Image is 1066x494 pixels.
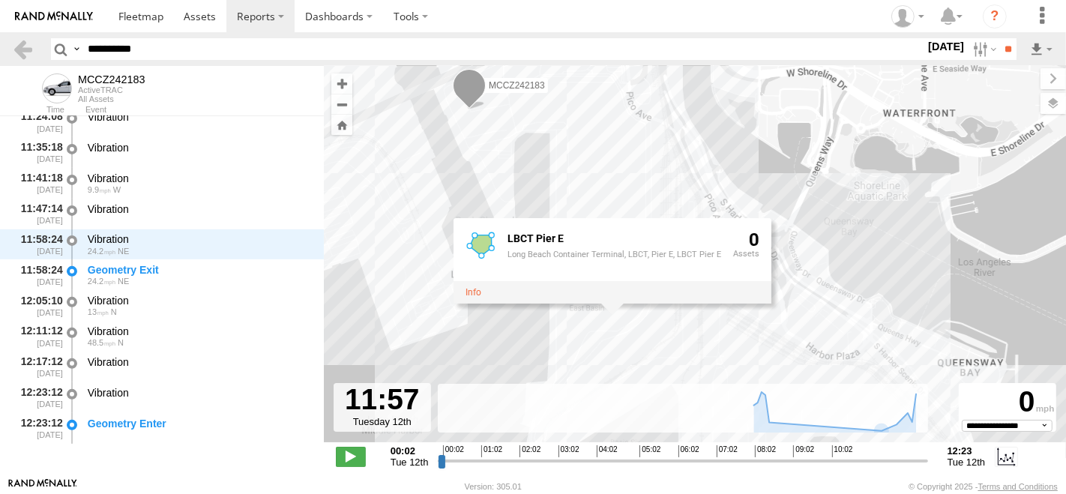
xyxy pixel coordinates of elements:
div: 0 [961,385,1054,420]
div: Zulema McIntosch [886,5,930,28]
span: 06:02 [678,445,699,457]
div: Vibration [88,232,310,246]
a: View fence details [466,286,481,297]
div: 11:24:08 [DATE] [12,108,64,136]
div: Event [85,106,324,114]
span: Heading: 360 [111,307,117,316]
span: 00:02 [443,445,464,457]
button: Zoom out [331,94,352,115]
div: Vibration [88,110,310,124]
div: 12:11:12 [DATE] [12,322,64,350]
div: 12:23:12 [DATE] [12,384,64,412]
label: Play/Stop [336,447,366,466]
span: 13 [88,307,109,316]
div: Vibration [88,172,310,185]
span: 03:02 [558,445,579,457]
span: 08:02 [755,445,776,457]
span: MCCZ242183 [489,80,545,91]
span: 09:02 [793,445,814,457]
img: rand-logo.svg [15,11,93,22]
span: 24.2 [88,277,115,286]
span: 02:02 [520,445,540,457]
div: 12:17:12 [DATE] [12,353,64,381]
div: 12:23:12 [DATE] [12,415,64,442]
span: 04:02 [597,445,618,457]
div: Vibration [88,355,310,369]
strong: 00:02 [391,445,429,457]
span: 01:02 [481,445,502,457]
div: 11:47:14 [DATE] [12,200,64,228]
label: Search Filter Options [967,38,999,60]
i: ? [983,4,1007,28]
span: 48.5 [88,338,115,347]
div: Geometry Enter [88,417,310,430]
button: Zoom Home [331,115,352,135]
button: Zoom in [331,73,352,94]
div: Geometry Exit [88,263,310,277]
span: Tue 12th Aug 2025 [948,457,986,468]
div: Vibration [88,202,310,216]
div: Fence Name - LBCT Pier E [508,232,721,244]
a: Visit our Website [8,479,77,494]
div: Time [12,106,64,114]
div: Vibration [88,325,310,338]
strong: 12:23 [948,445,986,457]
div: Long Beach Container Terminal, LBCT, Pier E, LBCT Pier E [508,250,721,259]
div: 11:35:18 [DATE] [12,139,64,166]
div: © Copyright 2025 - [909,482,1058,491]
span: Heading: 53 [118,247,129,256]
span: 9.9 [88,185,111,194]
span: 24.2 [88,247,115,256]
span: Heading: 359 [118,338,124,347]
div: Vibration [88,141,310,154]
div: ActiveTRAC [78,85,145,94]
div: 11:58:24 [DATE] [12,231,64,259]
label: Search Query [70,38,82,60]
div: 11:41:18 [DATE] [12,169,64,197]
div: 12:05:10 [DATE] [12,292,64,319]
div: 11:58:24 [DATE] [12,261,64,289]
div: Vibration [88,294,310,307]
a: Back to previous Page [12,38,34,60]
span: Heading: 53 [118,277,129,286]
span: 05:02 [639,445,660,457]
div: Version: 305.01 [465,482,522,491]
span: 10:02 [832,445,853,457]
div: Vibration [88,386,310,400]
div: All Assets [78,94,145,103]
div: MCCZ242183 - View Asset History [78,73,145,85]
span: 07:02 [717,445,738,457]
label: Export results as... [1029,38,1054,60]
div: 0 [733,229,759,277]
span: Heading: 282 [113,185,121,194]
span: Tue 12th Aug 2025 [391,457,429,468]
label: [DATE] [925,38,967,55]
a: Terms and Conditions [978,482,1058,491]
